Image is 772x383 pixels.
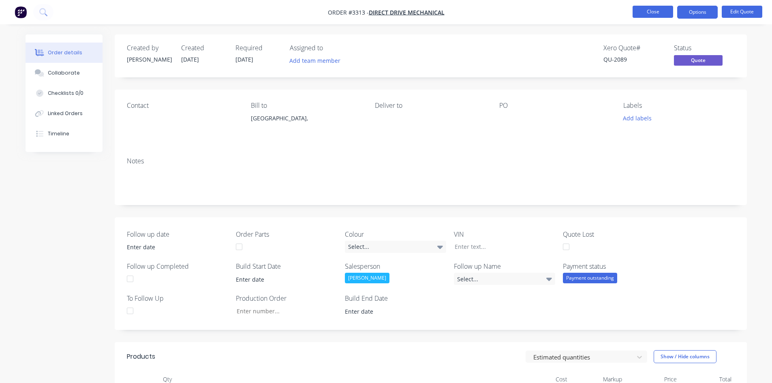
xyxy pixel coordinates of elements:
div: QU-2089 [603,55,664,64]
label: Build Start Date [236,261,337,271]
span: Quote [674,55,723,65]
label: To Follow Up [127,293,228,303]
div: Select... [345,241,446,253]
div: Notes [127,157,735,165]
span: [DATE] [181,56,199,63]
div: [GEOGRAPHIC_DATA], [251,113,362,124]
button: Order details [26,43,103,63]
div: Bill to [251,102,362,109]
button: Add labels [619,113,656,124]
label: Order Parts [236,229,337,239]
div: Checklists 0/0 [48,90,83,97]
label: Colour [345,229,446,239]
button: Timeline [26,124,103,144]
label: Build End Date [345,293,446,303]
div: Assigned to [290,44,371,52]
div: PO [499,102,610,109]
a: Direct Drive Mechanical [369,9,445,16]
div: Linked Orders [48,110,83,117]
label: Production Order [236,293,337,303]
label: Payment status [563,261,664,271]
input: Enter date [339,305,440,317]
label: Quote Lost [563,229,664,239]
input: Enter number... [230,305,337,317]
div: Contact [127,102,238,109]
span: Order #3313 - [328,9,369,16]
div: [PERSON_NAME] [127,55,171,64]
div: Created by [127,44,171,52]
button: Options [677,6,718,19]
div: Created [181,44,226,52]
div: Xero Quote # [603,44,664,52]
label: Follow up Name [454,261,555,271]
input: Enter date [121,241,222,253]
div: Collaborate [48,69,80,77]
button: Linked Orders [26,103,103,124]
label: VIN [454,229,555,239]
label: Follow up Completed [127,261,228,271]
div: Payment outstanding [563,273,617,283]
button: Add team member [285,55,344,66]
div: [PERSON_NAME] [345,273,389,283]
div: Required [235,44,280,52]
button: Collaborate [26,63,103,83]
input: Enter date [230,273,331,285]
div: Deliver to [375,102,486,109]
div: Products [127,352,155,362]
div: Order details [48,49,82,56]
div: Status [674,44,735,52]
div: [GEOGRAPHIC_DATA], [251,113,362,139]
label: Salesperson [345,261,446,271]
button: Add team member [290,55,345,66]
div: Timeline [48,130,69,137]
button: Close [633,6,673,18]
img: Factory [15,6,27,18]
span: [DATE] [235,56,253,63]
div: Labels [623,102,734,109]
label: Follow up date [127,229,228,239]
button: Show / Hide columns [654,350,716,363]
button: Checklists 0/0 [26,83,103,103]
div: Select... [454,273,555,285]
button: Edit Quote [722,6,762,18]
